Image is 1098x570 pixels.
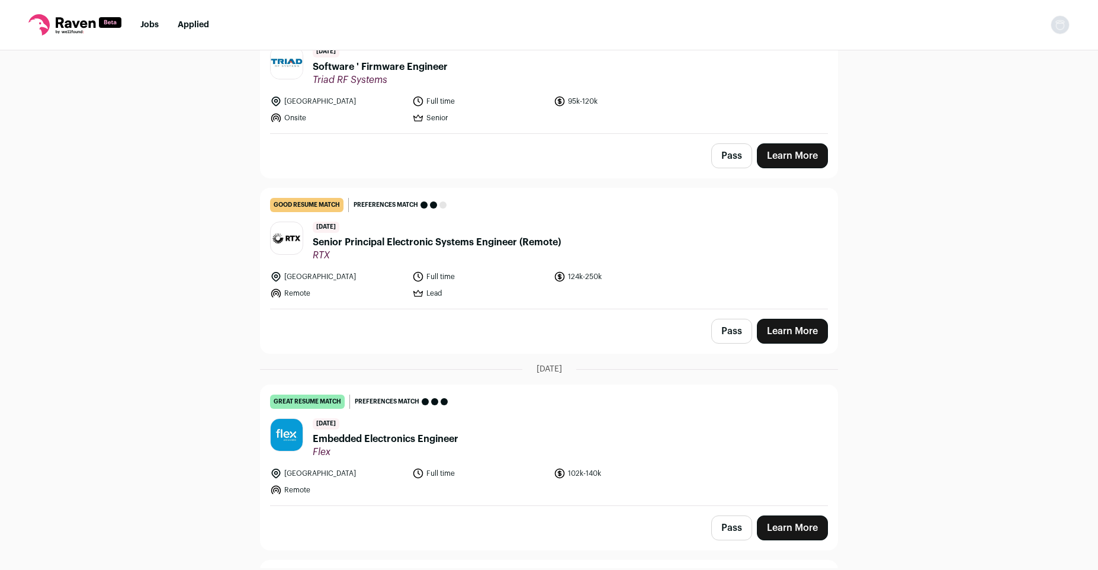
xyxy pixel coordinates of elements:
li: Onsite [270,112,405,124]
li: Full time [412,95,547,107]
span: RTX [313,249,561,261]
a: Learn More [757,143,828,168]
button: Pass [711,143,752,168]
span: Software ' Firmware Engineer [313,60,448,74]
li: [GEOGRAPHIC_DATA] [270,95,405,107]
button: Pass [711,319,752,344]
img: nopic.png [1051,15,1070,34]
span: Embedded Electronics Engineer [313,432,458,446]
li: Full time [412,467,547,479]
a: good resume match Preferences match [DATE] Senior Principal Electronic Systems Engineer (Remote) ... [261,188,837,309]
img: bdcbded498df77e2898e9a40c4689ebc2d9df2e1c529ff6010c48436fbd9987d.jpg [271,419,303,451]
a: great resume match Preferences match [DATE] Embedded Electronics Engineer Flex [GEOGRAPHIC_DATA] ... [261,385,837,505]
li: Full time [412,271,547,283]
span: Flex [313,446,458,458]
a: Jobs [140,21,159,29]
span: [DATE] [537,363,562,375]
div: good resume match [270,198,343,212]
li: 95k-120k [554,95,689,107]
button: Open dropdown [1051,15,1070,34]
span: Senior Principal Electronic Systems Engineer (Remote) [313,235,561,249]
button: Pass [711,515,752,540]
a: Learn More [757,319,828,344]
a: Learn More [757,515,828,540]
li: [GEOGRAPHIC_DATA] [270,467,405,479]
img: b70d19d900e498d15792953164f048d5dc8fd93bd24eb344dc3a04c900085dcf.jpg [271,47,303,79]
span: [DATE] [313,222,339,233]
img: 42c69dc898e38135e119f19dc91c3822b1422be4f137b41e174fcf7e8f54094d.jpg [271,231,303,245]
div: great resume match [270,395,345,409]
a: great resume match Preferences match [DATE] Software ' Firmware Engineer Triad RF Systems [GEOGRA... [261,13,837,133]
li: Remote [270,484,405,496]
li: Senior [412,112,547,124]
span: Preferences match [355,396,419,408]
span: Preferences match [354,199,418,211]
a: Applied [178,21,209,29]
li: [GEOGRAPHIC_DATA] [270,271,405,283]
span: Triad RF Systems [313,74,448,86]
li: Lead [412,287,547,299]
li: Remote [270,287,405,299]
li: 102k-140k [554,467,689,479]
span: [DATE] [313,418,339,430]
li: 124k-250k [554,271,689,283]
span: [DATE] [313,46,339,57]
